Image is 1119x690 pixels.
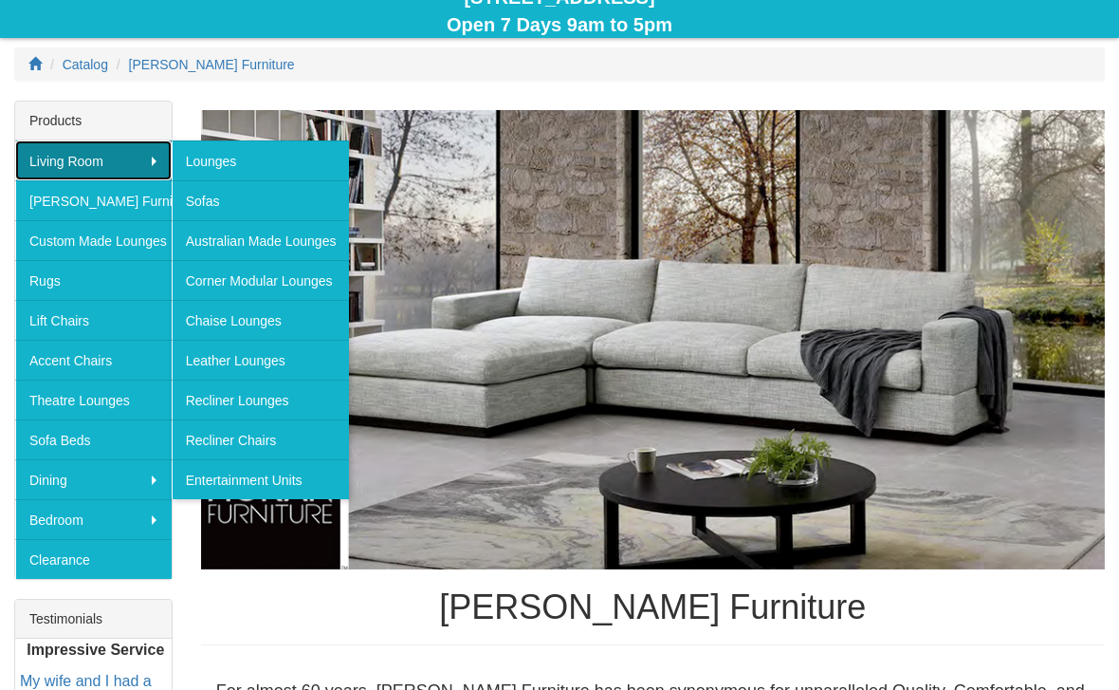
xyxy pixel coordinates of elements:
[129,57,295,72] a: [PERSON_NAME] Furniture
[15,140,172,180] a: Living Room
[15,220,172,260] a: Custom Made Lounges
[201,588,1105,626] h1: [PERSON_NAME] Furniture
[172,260,350,300] a: Corner Modular Lounges
[172,380,350,420] a: Recliner Lounges
[15,600,172,639] div: Testimonials
[172,180,350,220] a: Sofas
[63,57,108,72] a: Catalog
[15,300,172,340] a: Lift Chairs
[15,180,172,220] a: [PERSON_NAME] Furniture
[15,499,172,539] a: Bedroom
[15,380,172,420] a: Theatre Lounges
[15,260,172,300] a: Rugs
[172,220,350,260] a: Australian Made Lounges
[172,420,350,459] a: Recliner Chairs
[172,459,350,499] a: Entertainment Units
[15,102,172,140] div: Products
[27,643,164,659] b: Impressive Service
[172,140,350,180] a: Lounges
[15,539,172,579] a: Clearance
[172,300,350,340] a: Chaise Lounges
[201,110,1105,569] img: Moran Furniture
[15,459,172,499] a: Dining
[15,340,172,380] a: Accent Chairs
[15,420,172,459] a: Sofa Beds
[172,340,350,380] a: Leather Lounges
